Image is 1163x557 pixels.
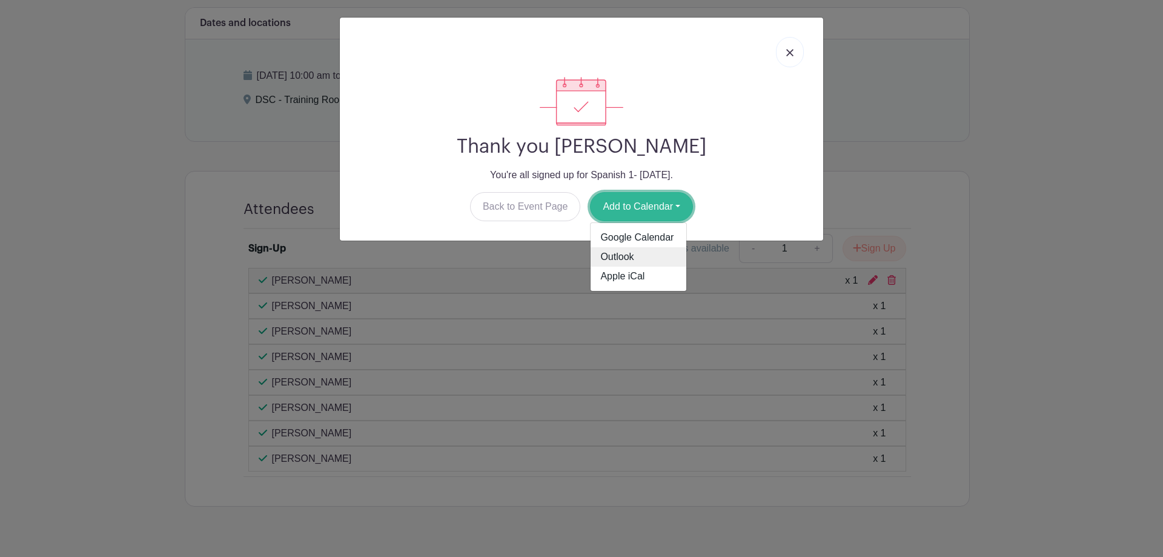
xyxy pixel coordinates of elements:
[540,77,623,125] img: signup_complete-c468d5dda3e2740ee63a24cb0ba0d3ce5d8a4ecd24259e683200fb1569d990c8.svg
[590,192,693,221] button: Add to Calendar
[591,228,686,247] a: Google Calendar
[591,267,686,286] a: Apple iCal
[470,192,581,221] a: Back to Event Page
[591,247,686,267] a: Outlook
[786,49,794,56] img: close_button-5f87c8562297e5c2d7936805f587ecaba9071eb48480494691a3f1689db116b3.svg
[350,135,813,158] h2: Thank you [PERSON_NAME]
[350,168,813,182] p: You're all signed up for Spanish 1- [DATE].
